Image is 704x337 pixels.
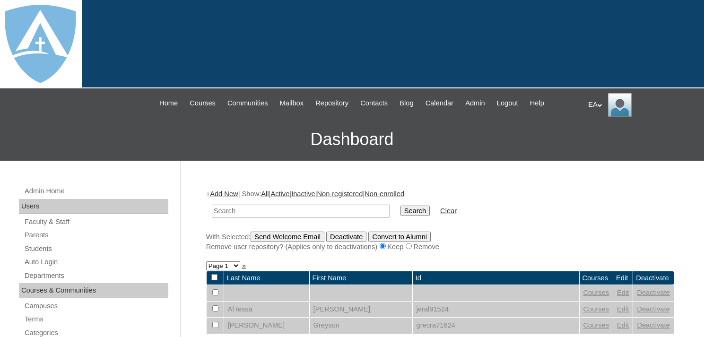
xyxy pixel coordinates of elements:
[270,190,289,198] a: Active
[461,98,490,109] a: Admin
[310,302,412,318] td: [PERSON_NAME]
[24,243,168,255] a: Students
[530,98,544,109] span: Help
[525,98,549,109] a: Help
[492,98,523,109] a: Logout
[19,283,168,298] div: Courses & Communities
[497,98,518,109] span: Logout
[206,242,674,252] div: Remove user repository? (Applies only to deactivations) Keep Remove
[637,321,669,329] a: Deactivate
[588,93,695,117] div: EA
[465,98,485,109] span: Admin
[413,271,579,285] td: Id
[24,216,168,228] a: Faculty & Staff
[310,271,412,285] td: First Name
[224,302,309,318] td: Al Iessa
[212,205,390,217] input: Search
[19,199,168,214] div: Users
[24,313,168,325] a: Terms
[159,98,178,109] span: Home
[5,5,76,83] img: logo-white.png
[360,98,388,109] span: Contacts
[190,98,216,109] span: Courses
[317,190,363,198] a: Non-registered
[315,98,348,109] span: Repository
[637,289,669,296] a: Deactivate
[400,98,413,109] span: Blog
[227,98,268,109] span: Communities
[223,98,273,109] a: Communities
[24,229,168,241] a: Parents
[326,232,366,242] input: Deactivate
[608,93,632,117] img: EA Administrator
[280,98,304,109] span: Mailbox
[400,206,430,216] input: Search
[310,318,412,334] td: Greyson
[368,232,431,242] input: Convert to Alumni
[365,190,404,198] a: Non-enrolled
[583,321,609,329] a: Courses
[242,262,246,269] a: »
[617,305,629,313] a: Edit
[426,98,453,109] span: Calendar
[261,190,269,198] a: All
[206,232,674,252] div: With Selected:
[210,190,238,198] a: Add New
[413,302,579,318] td: jeral91524
[275,98,309,109] a: Mailbox
[251,232,324,242] input: Send Welcome Email
[155,98,183,109] a: Home
[633,271,673,285] td: Deactivate
[637,305,669,313] a: Deactivate
[583,289,609,296] a: Courses
[24,185,168,197] a: Admin Home
[291,190,315,198] a: Inactive
[440,207,457,215] a: Clear
[580,271,613,285] td: Courses
[224,271,309,285] td: Last Name
[421,98,458,109] a: Calendar
[311,98,353,109] a: Repository
[617,289,629,296] a: Edit
[24,256,168,268] a: Auto Login
[617,321,629,329] a: Edit
[413,318,579,334] td: grecra71624
[583,305,609,313] a: Courses
[185,98,220,109] a: Courses
[395,98,418,109] a: Blog
[206,189,674,251] div: + | Show: | | | |
[613,271,633,285] td: Edit
[5,118,699,161] h3: Dashboard
[356,98,392,109] a: Contacts
[24,300,168,312] a: Campuses
[24,270,168,282] a: Departments
[224,318,309,334] td: [PERSON_NAME]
